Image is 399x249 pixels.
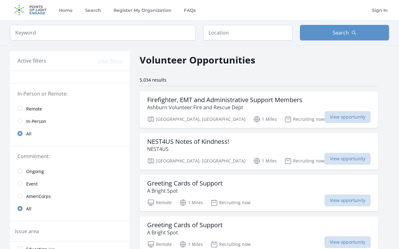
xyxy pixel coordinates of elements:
[253,115,277,123] p: 1 Miles
[140,91,378,128] a: Firefighter, EMT and Administrative Support Members Ashburn Volunteer Fire and Rescue Dept [GEOGR...
[203,25,292,40] input: Location
[26,131,31,137] span: All
[324,153,371,165] span: View opportunity
[10,190,130,202] a: AmeriCorps
[26,118,46,125] span: In-Person
[147,96,302,104] h3: Firefighter, EMT and Administrative Support Members
[300,25,389,40] button: Search
[284,115,324,123] p: Recruiting now
[147,187,223,195] p: A Bright Spot
[26,193,51,200] span: AmeriCorps
[333,29,349,36] span: Search
[324,195,371,206] span: View opportunity
[147,115,246,123] p: [GEOGRAPHIC_DATA], [GEOGRAPHIC_DATA]
[10,165,130,177] a: Ongoing
[98,58,122,64] button: Clear filters
[147,241,172,248] p: Remote
[324,236,371,248] span: View opportunity
[26,168,44,175] span: Ongoing
[140,77,166,83] span: 5,034 results
[147,199,172,206] p: Remote
[26,106,42,112] span: Remote
[140,133,378,170] a: NEST4US Notes of Kindness! NEST4US [GEOGRAPHIC_DATA], [GEOGRAPHIC_DATA] 1 Miles Recruiting now Vi...
[284,157,324,165] p: Recruiting now
[147,221,223,229] h3: Greeting Cards of Support
[140,53,255,67] h2: Volunteer Opportunities
[147,145,229,153] p: NEST4US
[140,175,378,211] a: Greeting Cards of Support A Bright Spot Remote 1 Miles Recruiting now View opportunity
[26,206,31,212] span: All
[10,177,130,190] a: Event
[210,199,251,206] p: Recruiting now
[147,138,229,145] h3: NEST4US Notes of Kindness!
[147,229,223,236] p: A Bright Spot
[179,241,203,248] p: 1 Miles
[147,104,302,111] p: Ashburn Volunteer Fire and Rescue Dept
[10,202,130,215] a: All
[10,127,130,140] a: All
[17,57,46,64] h3: Active filters
[179,199,203,206] p: 1 Miles
[15,228,39,235] legend: Issue area
[147,157,246,165] p: [GEOGRAPHIC_DATA], [GEOGRAPHIC_DATA]
[253,157,277,165] p: 1 Miles
[17,153,122,160] legend: Commitment:
[17,90,122,97] legend: In-Person or Remote:
[210,241,251,248] p: Recruiting now
[147,180,223,187] h3: Greeting Cards of Support
[10,115,130,127] a: In-Person
[10,102,130,115] a: Remote
[26,181,38,187] span: Event
[10,25,196,40] input: Keyword
[324,111,371,123] span: View opportunity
